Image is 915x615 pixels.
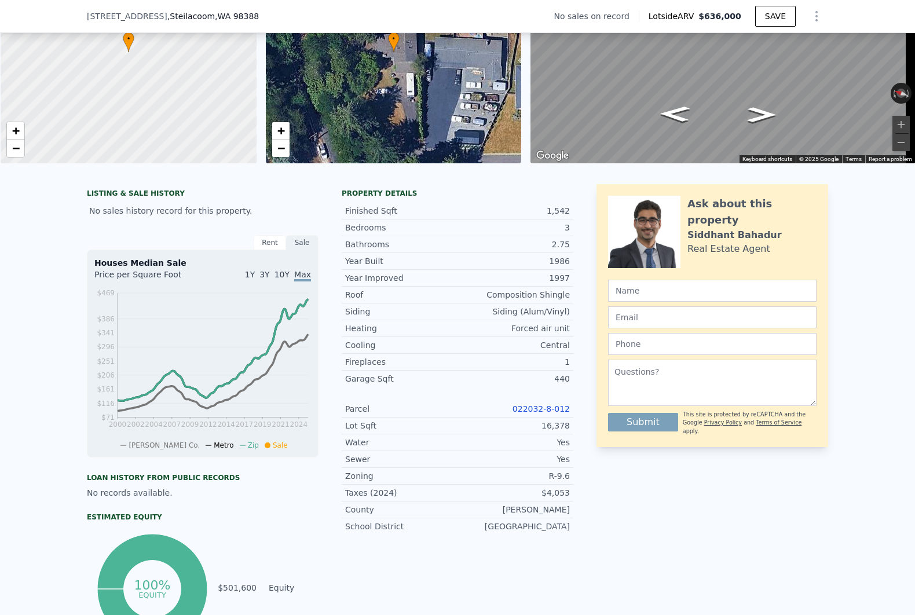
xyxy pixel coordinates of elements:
tspan: $161 [97,385,115,393]
div: Bedrooms [345,222,457,233]
div: Price per Square Foot [94,269,203,287]
a: Zoom out [7,140,24,157]
span: $636,000 [698,12,741,21]
div: Siding (Alum/Vinyl) [457,306,570,317]
div: No records available. [87,487,319,499]
div: 1997 [457,272,570,284]
div: Siding [345,306,457,317]
button: Keyboard shortcuts [742,155,792,163]
tspan: 2021 [272,420,290,429]
span: Lotside ARV [649,10,698,22]
div: Garage Sqft [345,373,457,385]
a: Zoom out [272,140,290,157]
div: Taxes (2024) [345,487,457,499]
span: − [12,141,20,155]
div: Bathrooms [345,239,457,250]
tspan: 2012 [199,420,217,429]
tspan: 2004 [145,420,163,429]
div: 1986 [457,255,570,267]
span: Max [294,270,311,281]
div: [GEOGRAPHIC_DATA] [457,521,570,532]
span: − [277,141,284,155]
div: • [123,32,134,52]
tspan: $386 [97,315,115,323]
a: Zoom in [272,122,290,140]
tspan: 2019 [254,420,272,429]
tspan: $206 [97,371,115,379]
div: Rent [254,235,286,250]
input: Email [608,306,817,328]
span: 3Y [259,270,269,279]
div: Year Improved [345,272,457,284]
button: Zoom out [892,134,910,151]
td: Equity [266,581,319,594]
tspan: $296 [97,343,115,351]
div: Forced air unit [457,323,570,334]
input: Phone [608,333,817,355]
div: Water [345,437,457,448]
div: Finished Sqft [345,205,457,217]
button: SAVE [755,6,796,27]
div: Houses Median Sale [94,257,311,269]
button: Submit [608,413,678,431]
div: Central [457,339,570,351]
tspan: 2002 [127,420,145,429]
button: Rotate counterclockwise [891,83,897,104]
span: Zip [248,441,259,449]
tspan: 100% [134,578,170,592]
div: Lot Sqft [345,420,457,431]
div: Year Built [345,255,457,267]
button: Rotate clockwise [906,83,912,104]
div: School District [345,521,457,532]
button: Show Options [805,5,828,28]
span: [STREET_ADDRESS] [87,10,167,22]
span: • [123,34,134,44]
a: Privacy Policy [704,419,742,426]
tspan: 2009 [181,420,199,429]
a: Open this area in Google Maps (opens a new window) [533,148,572,163]
div: 2.75 [457,239,570,250]
span: [PERSON_NAME] Co. [129,441,200,449]
div: • [388,32,400,52]
div: Zoning [345,470,457,482]
td: $501,600 [217,581,257,594]
div: 16,378 [457,420,570,431]
tspan: $341 [97,329,115,337]
tspan: $251 [97,357,115,365]
a: Terms [846,156,862,162]
button: Reset the view [890,86,913,101]
a: 022032-8-012 [513,404,570,413]
tspan: 2007 [163,420,181,429]
tspan: 2024 [290,420,308,429]
span: , Steilacoom [167,10,259,22]
tspan: $469 [97,289,115,297]
div: Yes [457,453,570,465]
div: 440 [457,373,570,385]
div: No sales history record for this property. [87,200,319,221]
tspan: equity [138,590,166,599]
div: LISTING & SALE HISTORY [87,189,319,200]
span: • [388,34,400,44]
path: Go North, View Rd [647,103,702,125]
div: Estimated Equity [87,512,319,522]
div: [PERSON_NAME] [457,504,570,515]
span: © 2025 Google [799,156,839,162]
span: 1Y [245,270,255,279]
tspan: $116 [97,400,115,408]
div: Heating [345,323,457,334]
div: R-9.6 [457,470,570,482]
div: No sales on record [554,10,639,22]
div: Property details [342,189,573,198]
img: Google [533,148,572,163]
div: This site is protected by reCAPTCHA and the Google and apply. [683,411,817,435]
tspan: 2014 [217,420,235,429]
div: Real Estate Agent [687,242,770,256]
div: Parcel [345,403,457,415]
div: Yes [457,437,570,448]
button: Zoom in [892,116,910,133]
span: 10Y [274,270,290,279]
div: Sale [286,235,319,250]
div: 1 [457,356,570,368]
div: 1,542 [457,205,570,217]
a: Zoom in [7,122,24,140]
